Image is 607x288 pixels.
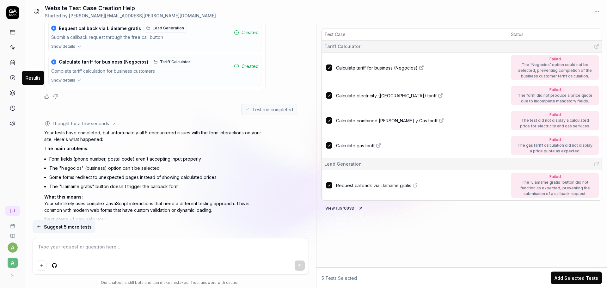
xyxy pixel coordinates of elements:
[336,64,507,71] a: Calculate tariff for business (Negocios)
[26,75,40,81] div: Results
[49,154,266,163] li: Form fields (phone number, postal code) aren't accepting input properly
[44,217,106,222] span: Next steps - I can help you:
[336,92,437,99] span: Calculate electricity ([GEOGRAPHIC_DATA]) tariff
[517,137,593,143] div: Failed
[49,55,261,77] button: ★Calculate tariff for business (Negocios)Tariff CalculatorComplete tariff calculation for busines...
[44,193,266,213] p: Your site likely uses complex JavaScript interactions that need a different testing approach. Thi...
[336,182,411,189] span: Request callback via Llámame gratis
[52,120,109,127] div: Thought for a few seconds
[517,174,593,180] div: Failed
[508,28,602,40] th: Status
[324,161,362,167] span: Lead Generation
[151,58,193,66] a: Tariff Calculator
[45,12,216,19] div: Started by
[517,112,593,118] div: Failed
[242,29,259,36] span: Created
[8,242,18,253] button: a
[3,229,22,239] a: Documentation
[44,224,92,230] span: Suggest 5 more tests
[144,24,187,33] a: Lead Generation
[45,4,216,12] h1: Website Test Case Creation Help
[3,218,22,229] a: Book a call with us
[53,94,58,99] button: Negative feedback
[51,77,75,83] span: Show details
[336,142,507,149] a: Calculate gas tariff
[51,26,56,31] div: ★
[51,34,231,41] div: Submit a callback request through the free call button
[153,25,184,31] span: Lead Generation
[322,275,357,281] span: 5 Tests Selected
[33,280,309,285] div: Our chatbot is still beta and can make mistakes. Trust answers with caution.
[517,87,593,93] div: Failed
[49,182,266,191] li: The "Llámame gratis" button doesn't trigger the callback form
[336,117,507,124] a: Calculate combined [PERSON_NAME] y Gas tariff
[49,44,261,52] button: Show details
[517,143,593,154] div: The gas tariff calculation did not display a price quote as expected.
[252,106,293,113] span: Test run completed
[324,43,360,50] span: Tariff Calculator
[336,182,507,189] a: Request callback via Llámame gratis
[322,205,367,211] a: View run '093D'
[69,13,216,18] span: [PERSON_NAME][EMAIL_ADDRESS][PERSON_NAME][DOMAIN_NAME]
[44,146,89,151] span: The main problems:
[336,142,375,149] span: Calculate gas tariff
[51,59,56,64] div: ★
[59,59,148,65] span: Calculate tariff for business (Negocios)
[517,56,593,62] div: Failed
[51,68,231,75] div: Complete tariff calculation for business customers
[49,173,266,182] li: Some forms redirect to unexpected pages instead of showing calculated prices
[33,220,95,233] button: Suggest 5 more tests
[160,59,190,65] span: Tariff Calculator
[3,253,22,269] button: A
[5,206,20,216] a: New conversation
[44,94,49,99] button: Positive feedback
[49,77,261,86] button: Show details
[336,64,418,71] span: Calculate tariff for business (Negocios)
[322,28,508,40] th: Test Case
[517,118,593,129] div: The test did not display a calculated price for electricity and gas services.
[44,194,83,199] span: What this means:
[37,260,47,271] button: Add attachment
[336,92,507,99] a: Calculate electricity ([GEOGRAPHIC_DATA]) tariff
[49,163,266,173] li: The "Negocios" (business) option can't be selected
[51,44,75,49] span: Show details
[551,272,602,284] button: Add Selected Tests
[59,26,141,31] span: Request callback via Llámame gratis
[517,180,593,197] div: The 'Llámame gratis' button did not function as expected, preventing the submission of a callback...
[517,93,593,104] div: The form did not produce a price quote due to incomplete mandatory fields.
[517,62,593,79] div: The 'Negocios' option could not be selected, preventing completion of the business customer tarif...
[44,129,266,143] p: Your tests have completed, but unfortunately all 5 encountered issues with the form interactions ...
[336,117,438,124] span: Calculate combined [PERSON_NAME] y Gas tariff
[8,258,18,268] span: A
[322,203,367,213] button: View run '093D'
[242,63,259,70] span: Created
[49,21,261,44] button: ★Request callback via Llámame gratisLead GenerationSubmit a callback request through the free cal...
